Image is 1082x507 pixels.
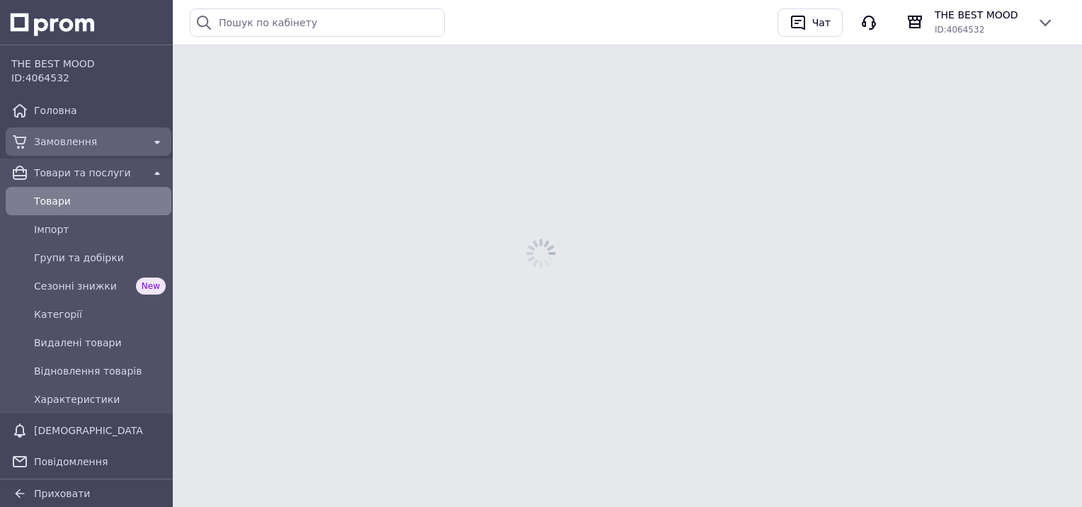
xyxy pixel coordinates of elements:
span: Видалені товари [34,336,166,350]
span: Товари [34,194,166,208]
span: New [136,278,166,295]
span: Категорії [34,307,166,321]
span: THE BEST MOOD [935,8,1025,22]
span: Відновлення товарів [34,364,166,378]
span: Приховати [34,488,90,499]
span: ID: 4064532 [11,72,69,84]
div: Чат [809,12,833,33]
span: Товари та послуги [34,166,143,180]
span: THE BEST MOOD [11,57,166,71]
span: Групи та добірки [34,251,166,265]
span: [DEMOGRAPHIC_DATA] [34,423,143,438]
span: Сезонні знижки [34,279,130,293]
span: Головна [34,103,166,118]
span: ID: 4064532 [935,25,984,35]
span: Повідомлення [34,455,166,469]
input: Пошук по кабінету [190,8,445,37]
span: Характеристики [34,392,166,406]
button: Чат [778,8,843,37]
span: Імпорт [34,222,166,237]
span: Замовлення [34,135,143,149]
